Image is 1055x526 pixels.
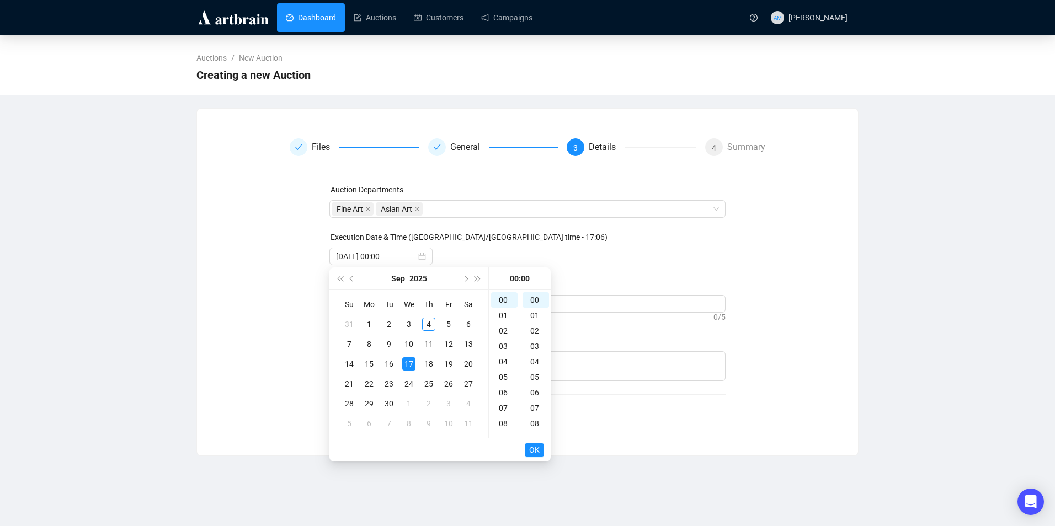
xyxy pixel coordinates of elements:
th: Su [339,294,359,314]
div: Details [589,138,625,156]
th: Fr [439,294,459,314]
td: 2025-09-10 [399,334,419,354]
span: OK [529,439,540,460]
div: 3 [442,397,455,410]
td: 2025-09-30 [379,394,399,414]
button: Next month (PageDown) [459,267,471,289]
div: 14 [343,357,356,371]
div: 10 [442,417,455,430]
div: 25 [422,377,435,390]
div: 04 [523,354,549,369]
div: 06 [523,385,549,400]
div: 15 [363,357,376,371]
span: AM [773,13,781,22]
div: 04 [491,354,518,369]
span: check [295,143,302,151]
td: 2025-09-25 [419,374,439,394]
td: 2025-09-29 [359,394,379,414]
div: 10 [402,337,415,351]
td: 2025-09-12 [439,334,459,354]
div: 18 [422,357,435,371]
div: 02 [491,323,518,339]
div: Files [290,138,419,156]
div: 06 [491,385,518,400]
td: 2025-09-23 [379,374,399,394]
div: 5 [442,318,455,331]
td: 2025-10-08 [399,414,419,433]
a: Dashboard [286,3,336,32]
span: Fine Art [337,203,363,215]
div: 11 [462,417,475,430]
td: 2025-09-08 [359,334,379,354]
td: 2025-09-20 [459,354,478,374]
span: 4 [712,143,716,152]
div: 00 [523,292,549,308]
td: 2025-08-31 [339,314,359,334]
td: 2025-09-01 [359,314,379,334]
div: 3 [402,318,415,331]
button: Choose a month [391,267,405,289]
td: 2025-09-19 [439,354,459,374]
td: 2025-09-27 [459,374,478,394]
div: General [450,138,489,156]
div: 29 [363,397,376,410]
div: 20 [462,357,475,371]
td: 2025-09-07 [339,334,359,354]
div: 11 [422,337,435,351]
button: OK [525,443,544,457]
input: Select date [336,250,416,262]
td: 2025-09-03 [399,314,419,334]
th: Tu [379,294,399,314]
td: 2025-09-14 [339,354,359,374]
div: Summary [727,138,765,156]
div: 00:00 [493,267,546,289]
div: 1 [402,397,415,410]
th: Sa [459,294,478,314]
span: close [414,206,420,212]
td: 2025-09-02 [379,314,399,334]
a: New Auction [237,52,285,64]
th: Mo [359,294,379,314]
div: 4 [422,318,435,331]
img: logo [196,9,270,26]
div: General [428,138,558,156]
td: 2025-10-01 [399,394,419,414]
td: 2025-09-05 [439,314,459,334]
span: close [365,206,371,212]
td: 2025-09-17 [399,354,419,374]
td: 2025-10-09 [419,414,439,433]
div: 4Summary [705,138,765,156]
span: [PERSON_NAME] [788,13,848,22]
th: Th [419,294,439,314]
div: 08 [523,416,549,431]
div: 2 [422,397,435,410]
td: 2025-09-11 [419,334,439,354]
td: 2025-09-22 [359,374,379,394]
a: Campaigns [481,3,532,32]
div: 31 [343,318,356,331]
td: 2025-10-02 [419,394,439,414]
button: Last year (Control + left) [334,267,346,289]
td: 2025-10-07 [379,414,399,433]
label: Execution Date & Time (Europe/Dublin time - 17:06) [331,233,608,241]
td: 2025-10-06 [359,414,379,433]
div: Open Intercom Messenger [1017,489,1044,515]
span: Asian Art [381,203,412,215]
td: 2025-10-04 [459,394,478,414]
div: 19 [442,357,455,371]
div: 05 [523,369,549,385]
div: 01 [491,308,518,323]
td: 2025-09-04 [419,314,439,334]
div: 4 [462,397,475,410]
button: Choose a year [409,267,427,289]
label: Auction Departments [331,185,403,194]
div: 00 [491,292,518,308]
div: 07 [491,400,518,416]
div: 03 [491,339,518,354]
div: 13 [462,337,475,351]
div: 6 [363,417,376,430]
span: Asian Art [376,202,423,216]
td: 2025-09-18 [419,354,439,374]
div: 22 [363,377,376,390]
div: 05 [491,369,518,385]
